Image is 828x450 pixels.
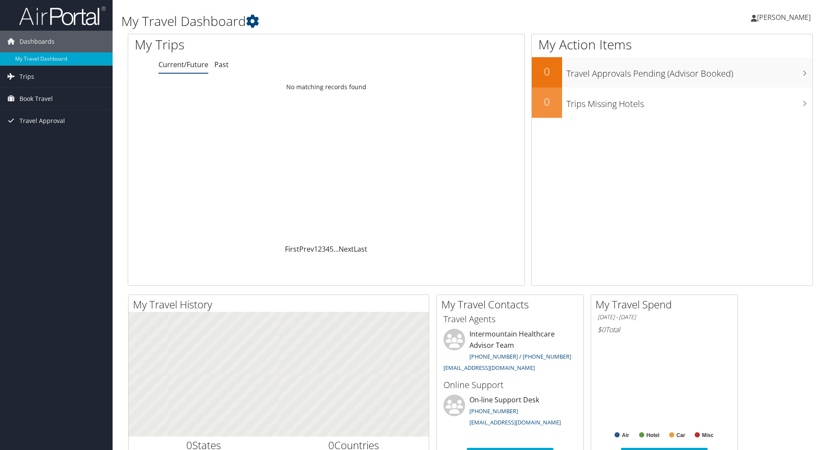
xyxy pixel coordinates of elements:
[443,313,577,325] h3: Travel Agents
[285,244,299,254] a: First
[443,379,577,391] h3: Online Support
[532,87,812,118] a: 0Trips Missing Hotels
[443,364,535,372] a: [EMAIL_ADDRESS][DOMAIN_NAME]
[532,36,812,54] h1: My Action Items
[19,31,55,52] span: Dashboards
[135,36,353,54] h1: My Trips
[532,57,812,87] a: 0Travel Approvals Pending (Advisor Booked)
[330,244,333,254] a: 5
[354,244,367,254] a: Last
[702,432,714,438] text: Misc
[322,244,326,254] a: 3
[214,60,229,69] a: Past
[158,60,208,69] a: Current/Future
[439,395,581,430] li: On-line Support Desk
[598,325,605,334] span: $0
[441,297,583,312] h2: My Travel Contacts
[598,313,731,321] h6: [DATE] - [DATE]
[566,63,812,80] h3: Travel Approvals Pending (Advisor Booked)
[566,94,812,110] h3: Trips Missing Hotels
[314,244,318,254] a: 1
[751,4,819,30] a: [PERSON_NAME]
[469,353,571,360] a: [PHONE_NUMBER] / [PHONE_NUMBER]
[532,94,562,109] h2: 0
[121,12,587,30] h1: My Travel Dashboard
[469,407,518,415] a: [PHONE_NUMBER]
[757,13,811,22] span: [PERSON_NAME]
[133,297,429,312] h2: My Travel History
[439,329,581,375] li: Intermountain Healthcare Advisor Team
[595,297,737,312] h2: My Travel Spend
[19,88,53,110] span: Book Travel
[19,66,34,87] span: Trips
[333,244,339,254] span: …
[647,432,660,438] text: Hotel
[19,110,65,132] span: Travel Approval
[299,244,314,254] a: Prev
[19,6,106,26] img: airportal-logo.png
[339,244,354,254] a: Next
[326,244,330,254] a: 4
[532,64,562,79] h2: 0
[318,244,322,254] a: 2
[622,432,629,438] text: Air
[676,432,685,438] text: Car
[469,418,561,426] a: [EMAIL_ADDRESS][DOMAIN_NAME]
[598,325,731,334] h6: Total
[128,79,524,95] td: No matching records found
